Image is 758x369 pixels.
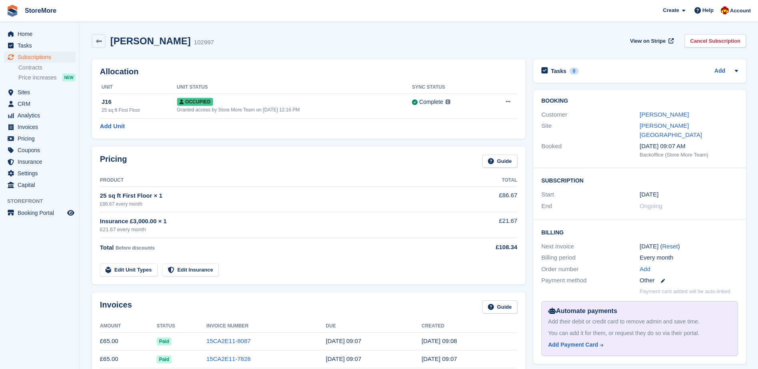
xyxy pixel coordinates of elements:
a: menu [4,98,76,109]
a: [PERSON_NAME] [640,111,689,118]
div: Site [541,121,640,139]
span: Storefront [7,197,80,205]
th: Amount [100,320,157,333]
div: NEW [62,73,76,81]
a: Add [714,67,725,76]
div: Complete [419,98,443,106]
a: Guide [482,300,517,313]
span: Account [730,7,751,15]
h2: Pricing [100,155,127,168]
div: Automate payments [548,306,731,316]
div: Billing period [541,253,640,262]
div: 25 sq ft First Floor × 1 [100,191,453,200]
div: Add Payment Card [548,341,598,349]
a: Add Payment Card [548,341,728,349]
span: Settings [18,168,66,179]
a: Preview store [66,208,76,218]
div: Order number [541,265,640,274]
div: [DATE] ( ) [640,242,738,251]
th: Product [100,174,453,187]
div: 102997 [194,38,214,47]
div: Every month [640,253,738,262]
h2: Allocation [100,67,517,76]
span: Tasks [18,40,66,51]
div: 0 [569,67,579,75]
span: Help [702,6,714,14]
span: Invoices [18,121,66,133]
div: Start [541,190,640,199]
a: Add [640,265,651,274]
a: Guide [482,155,517,168]
th: Status [157,320,207,333]
div: [DATE] 09:07 AM [640,142,738,151]
img: stora-icon-8386f47178a22dfd0bd8f6a31ec36ba5ce8667c1dd55bd0f319d3a0aa187defe.svg [6,5,18,17]
span: Price increases [18,74,57,81]
span: Insurance [18,156,66,167]
time: 2025-08-23 08:07:41 UTC [326,355,361,362]
th: Created [422,320,517,333]
div: Insurance £3,000.00 × 1 [100,217,453,226]
div: Booked [541,142,640,159]
a: Contracts [18,64,76,71]
p: Payment card added will be auto-linked [640,288,730,296]
div: Granted access by Store More Team on [DATE] 12:16 PM [177,106,412,113]
span: Capital [18,179,66,190]
span: Booking Portal [18,207,66,218]
div: Add their debit or credit card to remove admin and save time. [548,317,731,326]
h2: Booking [541,98,738,104]
a: menu [4,87,76,98]
h2: Tasks [551,67,567,75]
a: menu [4,145,76,156]
h2: [PERSON_NAME] [110,36,191,46]
span: Paid [157,355,171,363]
span: Subscriptions [18,52,66,63]
div: 25 sq ft First Floor [101,107,177,114]
div: £21.67 every month [100,226,453,234]
a: Add Unit [100,122,125,131]
th: Due [326,320,422,333]
a: menu [4,133,76,144]
img: Store More Team [721,6,729,14]
span: Analytics [18,110,66,121]
h2: Subscription [541,176,738,184]
td: £21.67 [453,212,517,238]
div: End [541,202,640,211]
th: Sync Status [412,81,485,94]
span: Ongoing [640,202,663,209]
div: Backoffice (Store More Team) [640,151,738,159]
a: [PERSON_NAME][GEOGRAPHIC_DATA] [640,122,702,138]
td: £86.67 [453,186,517,212]
th: Invoice Number [206,320,326,333]
a: Edit Insurance [162,264,219,277]
span: Sites [18,87,66,98]
div: Next invoice [541,242,640,251]
a: menu [4,40,76,51]
a: Reset [662,243,678,250]
img: icon-info-grey-7440780725fd019a000dd9b08b2336e03edf1995a4989e88bcd33f0948082b44.svg [446,99,450,104]
a: menu [4,121,76,133]
th: Unit Status [177,81,412,94]
th: Unit [100,81,177,94]
a: Price increases NEW [18,73,76,82]
span: Create [663,6,679,14]
span: Coupons [18,145,66,156]
time: 2025-09-22 08:08:54 UTC [422,337,457,344]
span: Paid [157,337,171,345]
span: Total [100,244,114,251]
h2: Invoices [100,300,132,313]
a: Cancel Subscription [684,34,746,48]
span: Occupied [177,98,213,106]
a: menu [4,52,76,63]
div: £108.34 [453,243,517,252]
td: £65.00 [100,350,157,368]
a: menu [4,168,76,179]
time: 2025-08-22 00:00:00 UTC [640,190,659,199]
div: Payment method [541,276,640,285]
a: menu [4,28,76,40]
a: 15CA2E11-8087 [206,337,251,344]
h2: Billing [541,228,738,236]
div: J16 [101,97,177,107]
div: Customer [541,110,640,119]
div: £86.67 every month [100,200,453,208]
a: Edit Unit Types [100,264,157,277]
